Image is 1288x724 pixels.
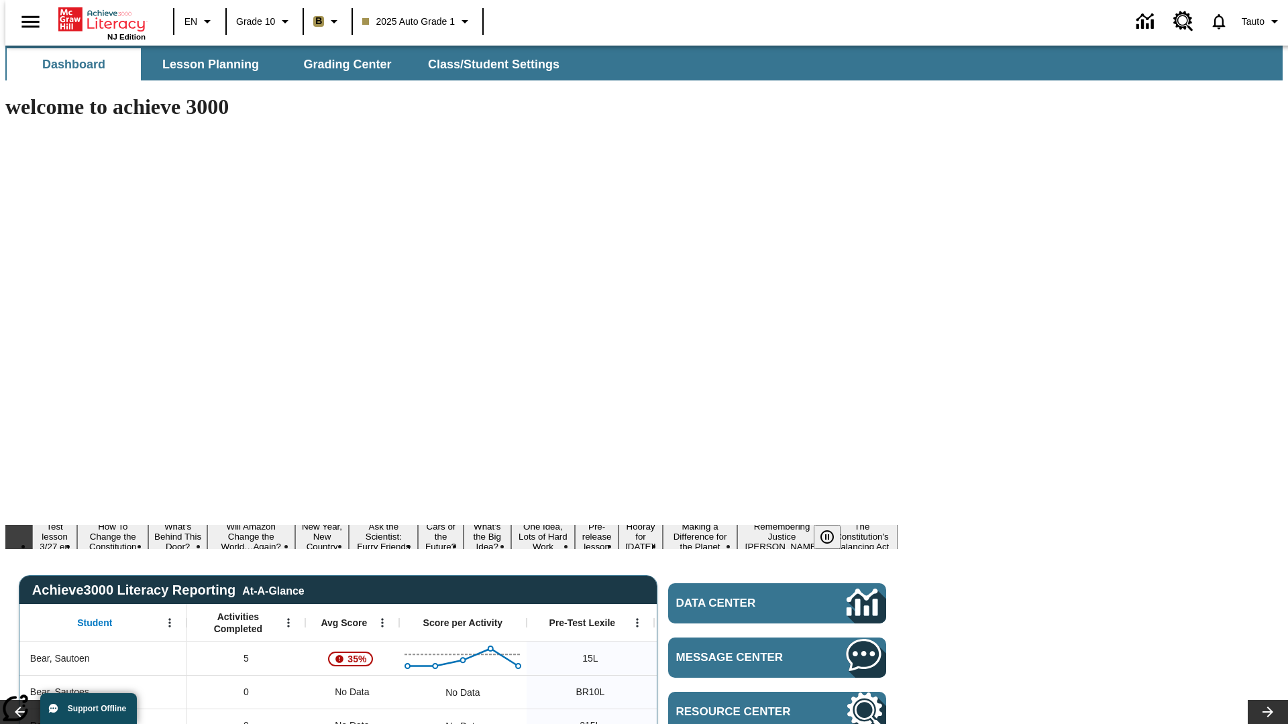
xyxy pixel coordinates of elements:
span: Beginning reader 10 Lexile, Bear, Sautoes [576,685,604,699]
button: Open side menu [11,2,50,42]
span: Score per Activity [423,617,503,629]
button: Slide 11 Hooray for Constitution Day! [619,520,663,554]
h1: welcome to achieve 3000 [5,95,898,119]
div: No Data, Bear, Sautoes [439,679,486,706]
button: Slide 14 The Constitution's Balancing Act [826,520,898,554]
button: Slide 5 New Year, New Country [295,520,349,554]
div: At-A-Glance [242,583,304,597]
div: Pause [814,525,854,549]
span: 0 [244,685,249,699]
span: Data Center [676,597,802,610]
span: Class/Student Settings [428,57,559,72]
button: Slide 3 What's Behind This Door? [148,520,207,554]
div: 0, Bear, Sautoes [187,675,305,709]
div: 10 Lexile, ER, Based on the Lexile Reading measure, student is an Emerging Reader (ER) and will h... [654,675,782,709]
a: Data Center [1128,3,1165,40]
span: Avg Score [321,617,367,629]
a: Notifications [1201,4,1236,39]
span: Grading Center [303,57,391,72]
span: Bear, Sautoes [30,685,89,699]
button: Support Offline [40,693,137,724]
a: Home [58,6,146,33]
span: 2025 Auto Grade 1 [362,15,455,29]
button: Language: EN, Select a language [178,9,221,34]
button: Slide 4 Will Amazon Change the World…Again? [207,520,295,554]
button: Slide 10 Pre-release lesson [575,520,619,554]
button: Grade: Grade 10, Select a grade [231,9,299,34]
a: Data Center [668,583,886,623]
button: Profile/Settings [1236,9,1288,34]
span: Support Offline [68,704,126,713]
span: B [315,13,322,29]
div: , 35%, Attention! This student's Average First Try Score of 35% is below 65%, Bear, Sautoen [305,642,399,675]
span: EN [184,15,197,29]
button: Slide 9 One Idea, Lots of Hard Work [511,520,575,554]
button: Slide 6 Ask the Scientist: Furry Friends [349,520,418,554]
button: Open Menu [627,613,647,633]
span: Bear, Sautoen [30,652,90,666]
span: 5 [244,652,249,666]
div: No Data, Bear, Sautoes [305,675,399,709]
button: Class/Student Settings [417,48,570,80]
span: Tauto [1242,15,1265,29]
span: Resource Center [676,705,806,719]
button: Boost Class color is light brown. Change class color [308,9,347,34]
div: 5, Bear, Sautoen [187,642,305,675]
div: Home [58,5,146,41]
span: 35% [342,647,372,671]
button: Grading Center [280,48,415,80]
span: Activities Completed [194,611,282,635]
button: Dashboard [7,48,141,80]
span: Dashboard [42,57,105,72]
button: Slide 8 What's the Big Idea? [464,520,511,554]
span: Student [77,617,112,629]
span: Grade 10 [236,15,275,29]
button: Lesson Planning [144,48,278,80]
button: Slide 2 How To Change the Constitution [77,520,148,554]
button: Slide 7 Cars of the Future? [418,520,463,554]
button: Open Menu [372,613,392,633]
span: Achieve3000 Literacy Reporting [32,583,305,598]
button: Pause [814,525,841,549]
a: Resource Center, Will open in new tab [1165,3,1201,40]
button: Open Menu [278,613,299,633]
button: Slide 1 Test lesson 3/27 en [32,520,77,554]
span: NJ Edition [107,33,146,41]
button: Lesson carousel, Next [1248,700,1288,724]
div: SubNavbar [5,48,572,80]
button: Slide 12 Making a Difference for the Planet [663,520,738,554]
span: Pre-Test Lexile [549,617,616,629]
a: Message Center [668,638,886,678]
span: 15 Lexile, Bear, Sautoen [582,652,598,666]
button: Open Menu [160,613,180,633]
span: Message Center [676,651,806,664]
div: SubNavbar [5,46,1283,80]
div: 10 Lexile, ER, Based on the Lexile Reading measure, student is an Emerging Reader (ER) and will h... [654,642,782,675]
span: Lesson Planning [162,57,259,72]
button: Slide 13 Remembering Justice O'Connor [737,520,826,554]
button: Class: 2025 Auto Grade 1, Select your class [357,9,478,34]
span: No Data [328,678,376,706]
